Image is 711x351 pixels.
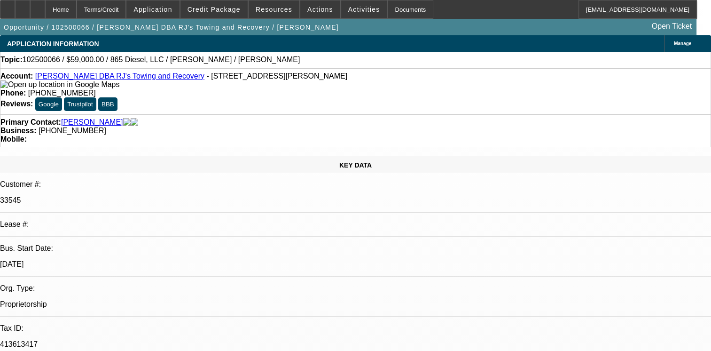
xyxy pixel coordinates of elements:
[23,56,300,64] span: 102500066 / $59,000.00 / 865 Diesel, LLC / [PERSON_NAME] / [PERSON_NAME]
[7,40,99,48] span: APPLICATION INFORMATION
[4,24,339,31] span: Opportunity / 102500066 / [PERSON_NAME] DBA RJ's Towing and Recovery / [PERSON_NAME]
[64,97,96,111] button: Trustpilot
[206,72,347,80] span: - [STREET_ADDRESS][PERSON_NAME]
[126,0,179,18] button: Application
[341,0,387,18] button: Activities
[300,0,340,18] button: Actions
[249,0,299,18] button: Resources
[307,6,333,13] span: Actions
[648,18,695,34] a: Open Ticket
[348,6,380,13] span: Activities
[0,80,119,89] img: Open up location in Google Maps
[131,118,138,127] img: linkedin-icon.png
[0,56,23,64] strong: Topic:
[256,6,292,13] span: Resources
[133,6,172,13] span: Application
[0,72,33,80] strong: Account:
[0,118,61,127] strong: Primary Contact:
[188,6,241,13] span: Credit Package
[0,89,26,97] strong: Phone:
[61,118,123,127] a: [PERSON_NAME]
[28,89,96,97] span: [PHONE_NUMBER]
[674,41,691,46] span: Manage
[0,127,36,135] strong: Business:
[0,135,27,143] strong: Mobile:
[123,118,131,127] img: facebook-icon.png
[339,161,372,169] span: KEY DATA
[0,80,119,88] a: View Google Maps
[180,0,248,18] button: Credit Package
[0,100,33,108] strong: Reviews:
[39,127,106,135] span: [PHONE_NUMBER]
[98,97,117,111] button: BBB
[35,72,204,80] a: [PERSON_NAME] DBA RJ's Towing and Recovery
[35,97,62,111] button: Google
